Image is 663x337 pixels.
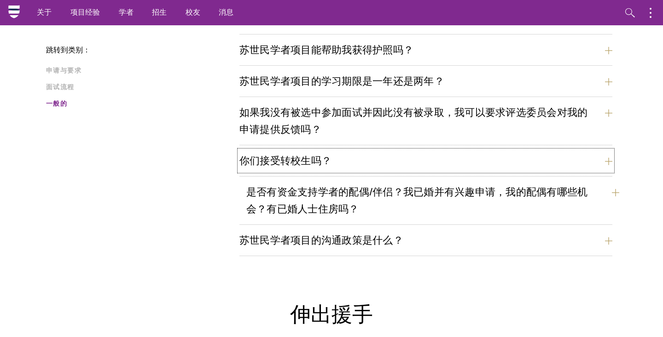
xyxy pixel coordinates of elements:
font: 伸出援手 [290,302,373,327]
font: 校友 [186,7,201,17]
font: 关于 [37,7,52,17]
a: 申请与要求 [46,66,234,75]
button: 苏世民学者项目的学习期限是一年还是两年？ [239,71,612,91]
a: 面试流程 [46,82,234,92]
font: 如果我没有被选中参加面试并因此没有被录取，我可以要求评选委员会对我的申请提供反馈吗？ [239,105,587,137]
font: 项目经验 [70,7,100,17]
font: 消息 [219,7,234,17]
font: 一般的 [46,99,67,109]
font: 面试流程 [46,82,75,92]
button: 苏世民学者项目的沟通政策是什么？ [239,230,612,251]
font: 跳转到类别： [46,45,90,56]
button: 如果我没有被选中参加面试并因此没有被录取，我可以要求评选委员会对我的申请提供反馈吗？ [239,102,612,140]
button: 你们接受转校生吗？ [239,150,612,171]
font: 是否有资金支持学者的配偶/伴侣？我已婚并有兴趣申请，我的配偶有哪些机会？有已婚人士住房吗？ [246,184,587,217]
button: 是否有资金支持学者的配偶/伴侣？我已婚并有兴趣申请，我的配偶有哪些机会？有已婚人士住房吗？ [246,182,619,219]
font: 招生 [152,7,167,17]
font: 苏世民学者项目能帮助我获得护照吗？ [239,42,413,57]
font: 你们接受转校生吗？ [239,153,331,168]
font: 申请与要求 [46,66,81,75]
button: 苏世民学者项目能帮助我获得护照吗？ [239,40,612,60]
a: 一般的 [46,99,234,109]
font: 学者 [119,7,134,17]
font: 苏世民学者项目的沟通政策是什么？ [239,233,403,248]
font: 苏世民学者项目的学习期限是一年还是两年？ [239,74,444,89]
